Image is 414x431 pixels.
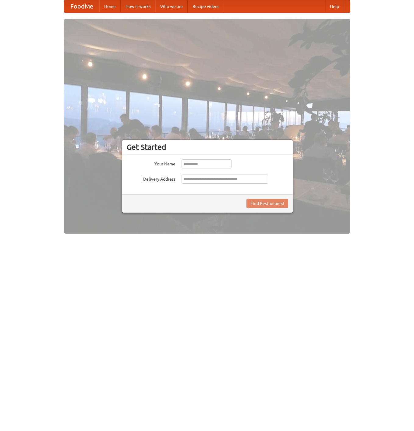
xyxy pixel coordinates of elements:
[99,0,121,12] a: Home
[64,0,99,12] a: FoodMe
[188,0,224,12] a: Recipe videos
[127,159,175,167] label: Your Name
[155,0,188,12] a: Who we are
[246,199,288,208] button: Find Restaurants!
[325,0,344,12] a: Help
[127,143,288,152] h3: Get Started
[121,0,155,12] a: How it works
[127,175,175,182] label: Delivery Address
